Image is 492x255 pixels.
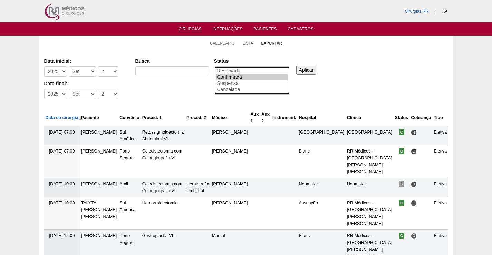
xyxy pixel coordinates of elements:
[211,197,249,230] td: [PERSON_NAME]
[141,178,185,197] td: Colecistectomia com Colangiografia VL
[185,178,211,197] td: Herniorrafia Umbilical
[216,74,288,80] option: Confirmada
[298,109,346,126] th: Hospital
[185,109,211,126] th: Proced. 2
[253,27,277,33] a: Pacientes
[399,181,404,187] span: Suspensa
[411,233,417,239] span: Consultório
[213,27,243,33] a: Internações
[243,41,253,46] a: Lista
[260,109,271,126] th: Aux 2
[432,109,448,126] th: Tipo
[409,109,432,126] th: Cobrança
[346,145,394,178] td: RR Médicos - [GEOGRAPHIC_DATA][PERSON_NAME][PERSON_NAME]
[411,181,417,187] span: Hospital
[288,27,313,33] a: Cadastros
[80,178,118,197] td: [PERSON_NAME]
[49,233,75,238] span: [DATE] 12:00
[49,200,75,205] span: [DATE] 10:00
[216,80,288,87] option: Suspensa
[432,145,448,178] td: Eletiva
[46,115,83,120] a: Data da cirurgia
[141,109,185,126] th: Proced. 1
[432,197,448,230] td: Eletiva
[296,66,317,75] input: Aplicar
[118,109,141,126] th: Convênio
[118,126,141,145] td: Sul América
[399,129,405,135] span: Confirmada
[44,58,128,65] label: Data inicial:
[298,197,346,230] td: Assunção
[80,145,118,178] td: [PERSON_NAME]
[179,27,202,32] a: Cirurgias
[216,87,288,93] option: Cancelada
[298,178,346,197] td: Neomater
[346,178,394,197] td: Neomater
[411,200,417,206] span: Consultório
[214,58,290,65] label: Status
[249,109,260,126] th: Aux 1
[80,197,118,230] td: TALYTA [PERSON_NAME] [PERSON_NAME]
[216,68,288,74] option: Reservada
[118,178,141,197] td: Amil
[346,109,394,126] th: Clínica
[405,9,428,14] a: Cirurgias RR
[49,182,75,186] span: [DATE] 10:00
[411,129,417,135] span: Hospital
[211,178,249,197] td: [PERSON_NAME]
[394,109,410,126] th: Status
[271,109,298,126] th: Instrument.
[210,41,235,46] a: Calendário
[44,80,128,87] label: Data final:
[399,233,405,239] span: Confirmada
[444,9,447,13] i: Sair
[141,126,185,145] td: Retossigmoidectomia Abdominal VL
[298,145,346,178] td: Blanc
[211,126,249,145] td: [PERSON_NAME]
[346,126,394,145] td: [GEOGRAPHIC_DATA]
[135,58,209,65] label: Busca
[399,148,405,154] span: Confirmada
[346,197,394,230] td: RR Médicos - [GEOGRAPHIC_DATA][PERSON_NAME][PERSON_NAME]
[399,200,405,206] span: Confirmada
[80,126,118,145] td: [PERSON_NAME]
[298,126,346,145] td: [GEOGRAPHIC_DATA]
[49,130,75,135] span: [DATE] 07:00
[78,116,83,120] img: ordem decrescente
[211,145,249,178] td: [PERSON_NAME]
[118,197,141,230] td: Sul América
[135,66,209,75] input: Digite os termos que você deseja procurar.
[141,197,185,230] td: Hemorroidectomia
[118,145,141,178] td: Porto Seguro
[49,149,75,154] span: [DATE] 07:00
[432,178,448,197] td: Eletiva
[80,109,118,126] th: Paciente
[141,145,185,178] td: Colecistectomia com Colangiografia VL
[211,109,249,126] th: Médico
[261,41,282,46] a: Exportar
[411,148,417,154] span: Consultório
[432,126,448,145] td: Eletiva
